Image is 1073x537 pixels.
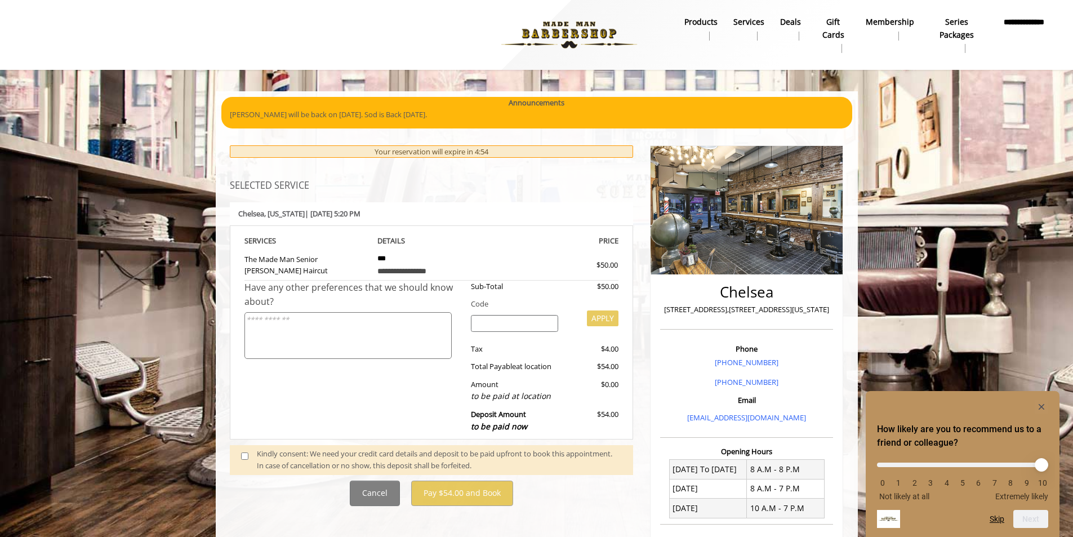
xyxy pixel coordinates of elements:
[930,16,983,41] b: Series packages
[715,357,778,367] a: [PHONE_NUMBER]
[957,478,968,487] li: 5
[893,478,904,487] li: 1
[1021,478,1032,487] li: 9
[230,145,634,158] div: Your reservation will expire in 4:54
[973,478,984,487] li: 6
[471,409,527,432] b: Deposit Amount
[809,14,858,56] a: Gift cardsgift cards
[471,421,527,432] span: to be paid now
[462,298,618,310] div: Code
[1013,510,1048,528] button: Next question
[369,234,494,247] th: DETAILS
[663,304,830,316] p: [STREET_ADDRESS],[STREET_ADDRESS][US_STATE]
[877,400,1048,528] div: How likely are you to recommend us to a friend or colleague? Select an option from 0 to 10, with ...
[922,14,991,56] a: Series packagesSeries packages
[858,14,922,43] a: MembershipMembership
[516,361,551,371] span: at location
[660,447,833,455] h3: Opening Hours
[264,208,305,219] span: , [US_STATE]
[909,478,920,487] li: 2
[567,409,618,433] div: $54.00
[350,481,400,506] button: Cancel
[925,478,936,487] li: 3
[866,16,914,28] b: Membership
[272,236,276,246] span: S
[509,97,564,109] b: Announcements
[990,514,1004,523] button: Skip
[567,281,618,292] div: $50.00
[1035,400,1048,414] button: Hide survey
[817,16,851,41] b: gift cards
[669,479,747,498] td: [DATE]
[411,481,513,506] button: Pay $54.00 and Book
[733,16,764,28] b: Services
[715,377,778,387] a: [PHONE_NUMBER]
[492,4,647,66] img: Made Man Barbershop logo
[687,412,806,423] a: [EMAIL_ADDRESS][DOMAIN_NAME]
[244,247,369,281] td: The Made Man Senior [PERSON_NAME] Haircut
[669,499,747,518] td: [DATE]
[257,448,622,472] div: Kindly consent: We need your credit card details and deposit to be paid upfront to book this appo...
[747,460,825,479] td: 8 A.M - 8 P.M
[587,310,618,326] button: APPLY
[663,396,830,404] h3: Email
[879,492,929,501] span: Not likely at all
[230,181,634,191] h3: SELECTED SERVICE
[747,499,825,518] td: 10 A.M - 7 P.M
[663,284,830,300] h2: Chelsea
[663,345,830,353] h3: Phone
[1037,478,1048,487] li: 10
[462,361,567,372] div: Total Payable
[780,16,801,28] b: Deals
[244,281,463,309] div: Have any other preferences that we should know about?
[556,259,618,271] div: $50.00
[244,234,369,247] th: SERVICE
[941,478,952,487] li: 4
[989,478,1000,487] li: 7
[567,361,618,372] div: $54.00
[747,479,825,498] td: 8 A.M - 7 P.M
[725,14,772,43] a: ServicesServices
[567,343,618,355] div: $4.00
[462,343,567,355] div: Tax
[669,460,747,479] td: [DATE] To [DATE]
[494,234,619,247] th: PRICE
[877,454,1048,501] div: How likely are you to recommend us to a friend or colleague? Select an option from 0 to 10, with ...
[567,379,618,403] div: $0.00
[877,423,1048,450] h2: How likely are you to recommend us to a friend or colleague? Select an option from 0 to 10, with ...
[995,492,1048,501] span: Extremely likely
[462,281,567,292] div: Sub-Total
[462,379,567,403] div: Amount
[684,16,718,28] b: products
[238,208,360,219] b: Chelsea | [DATE] 5:20 PM
[676,14,725,43] a: Productsproducts
[877,478,888,487] li: 0
[471,390,558,402] div: to be paid at location
[1005,478,1016,487] li: 8
[772,14,809,43] a: DealsDeals
[230,109,844,121] p: [PERSON_NAME] will be back on [DATE]. Sod is Back [DATE].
